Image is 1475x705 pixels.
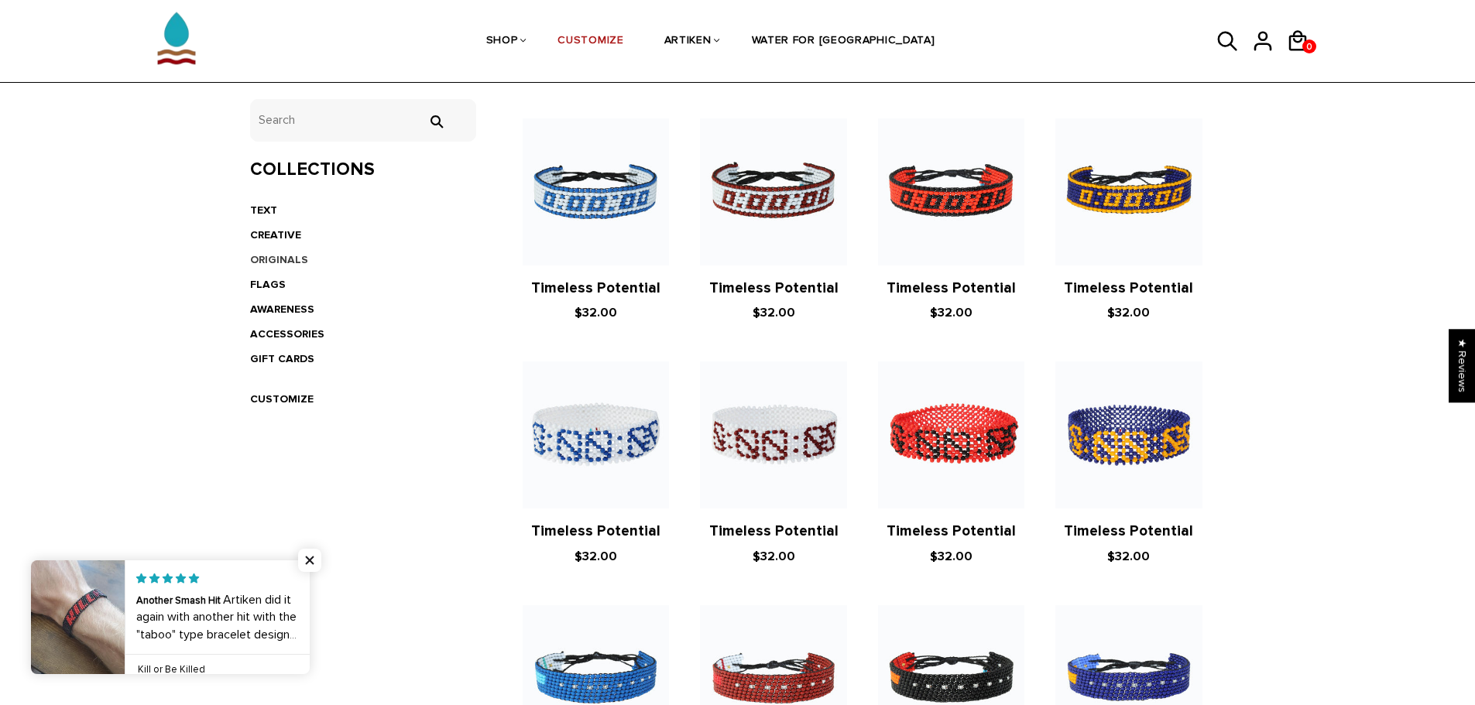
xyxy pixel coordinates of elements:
[664,1,712,83] a: ARTIKEN
[930,305,972,320] span: $32.00
[531,279,660,297] a: Timeless Potential
[250,204,277,217] a: TEXT
[250,352,314,365] a: GIFT CARDS
[486,1,518,83] a: SHOP
[250,253,308,266] a: ORIGINALS
[250,159,477,181] h3: Collections
[1302,39,1316,53] a: 0
[250,327,324,341] a: ACCESSORIES
[531,522,660,540] a: Timeless Potential
[250,278,286,291] a: FLAGS
[1064,522,1193,540] a: Timeless Potential
[250,303,314,316] a: AWARENESS
[1302,37,1316,56] span: 0
[250,392,314,406] a: CUSTOMIZE
[753,549,795,564] span: $32.00
[709,522,839,540] a: Timeless Potential
[420,115,451,128] input: Search
[1449,329,1475,402] div: Click to open Judge.me floating reviews tab
[887,522,1016,540] a: Timeless Potential
[1107,305,1150,320] span: $32.00
[575,305,617,320] span: $32.00
[753,305,795,320] span: $32.00
[709,279,839,297] a: Timeless Potential
[298,549,321,572] span: Close popup widget
[887,279,1016,297] a: Timeless Potential
[1107,549,1150,564] span: $32.00
[752,1,935,83] a: WATER FOR [GEOGRAPHIC_DATA]
[1064,279,1193,297] a: Timeless Potential
[250,228,301,241] a: CREATIVE
[557,1,623,83] a: CUSTOMIZE
[930,549,972,564] span: $32.00
[250,99,477,142] input: Search
[575,549,617,564] span: $32.00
